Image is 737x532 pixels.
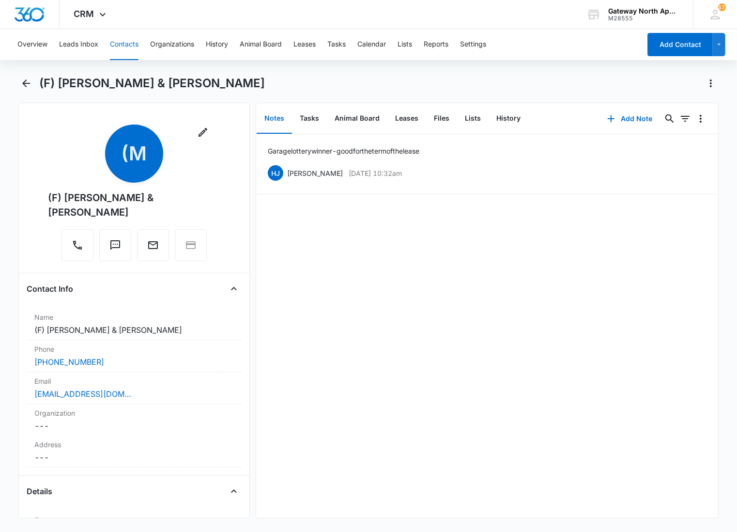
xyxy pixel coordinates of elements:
button: Notes [257,104,292,134]
button: Leases [293,29,316,60]
div: Organization--- [27,404,242,436]
label: Name [34,312,234,322]
button: Leads Inbox [59,29,98,60]
div: Phone[PHONE_NUMBER] [27,340,242,372]
button: Back [18,76,33,91]
h4: Details [27,485,52,497]
div: Email[EMAIL_ADDRESS][DOMAIN_NAME] [27,372,242,404]
button: Overview [17,29,47,60]
button: Lists [457,104,489,134]
div: Address--- [27,436,242,468]
button: History [206,29,228,60]
button: Email [137,229,169,261]
button: Leases [387,104,426,134]
button: Files [426,104,457,134]
dd: --- [34,420,234,432]
p: Garage lottery winner - good for the term of the lease [268,146,419,156]
a: Email [137,244,169,252]
dd: --- [34,452,234,463]
button: Tasks [327,29,346,60]
button: Search... [662,111,677,126]
button: Close [226,281,242,297]
button: Settings [460,29,486,60]
button: Animal Board [327,104,387,134]
button: Tasks [292,104,327,134]
p: [PERSON_NAME] [287,168,343,178]
span: HJ [268,165,283,181]
span: 172 [718,3,726,11]
label: Email [34,376,234,386]
button: Actions [703,76,719,91]
div: notifications count [718,3,726,11]
a: Call [61,244,93,252]
button: Contacts [110,29,138,60]
span: (M [105,125,163,183]
label: Phone [34,344,234,354]
button: Reports [424,29,448,60]
button: Lists [398,29,412,60]
a: [EMAIL_ADDRESS][DOMAIN_NAME] [34,388,131,400]
button: Animal Board [240,29,282,60]
div: Name(F) [PERSON_NAME] & [PERSON_NAME] [27,308,242,340]
button: History [489,104,528,134]
span: CRM [74,9,94,19]
div: account id [608,15,679,22]
button: Add Note [598,107,662,130]
button: Filters [677,111,693,126]
label: Address [34,439,234,450]
h4: Contact Info [27,283,73,295]
a: [PHONE_NUMBER] [34,356,104,368]
h1: (F) [PERSON_NAME] & [PERSON_NAME] [39,76,265,91]
button: Close [226,484,242,499]
label: Organization [34,408,234,418]
button: Calendar [357,29,386,60]
button: Organizations [150,29,194,60]
p: [DATE] 10:32am [349,168,402,178]
button: Text [99,229,131,261]
div: (F) [PERSON_NAME] & [PERSON_NAME] [48,190,220,219]
div: account name [608,7,679,15]
dd: (F) [PERSON_NAME] & [PERSON_NAME] [34,324,234,336]
button: Overflow Menu [693,111,708,126]
a: Text [99,244,131,252]
button: Call [61,229,93,261]
button: Add Contact [647,33,713,56]
label: Source [34,515,234,525]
